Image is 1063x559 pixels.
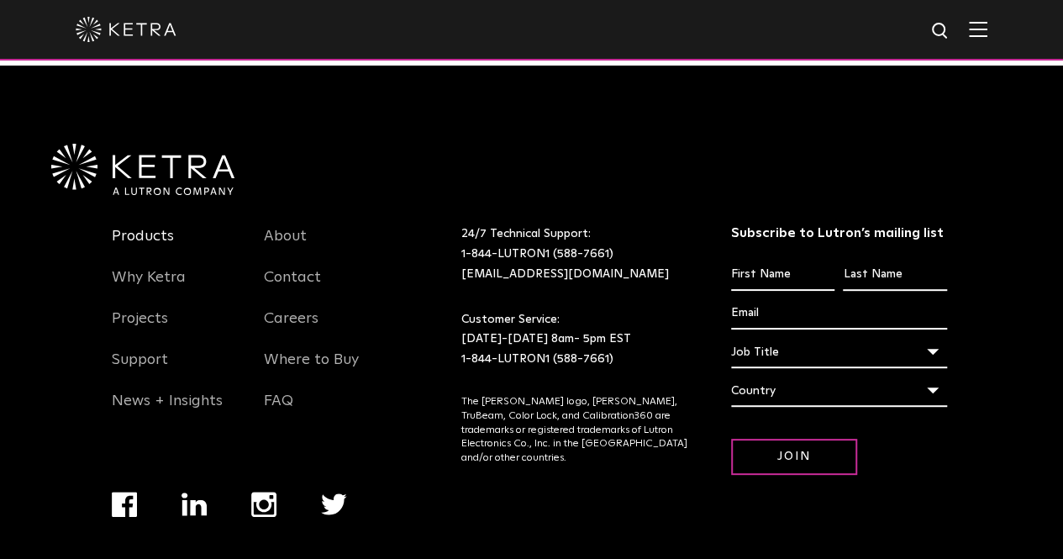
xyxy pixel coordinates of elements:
[112,224,239,430] div: Navigation Menu
[461,248,613,260] a: 1-844-LUTRON1 (588-7661)
[264,351,359,389] a: Where to Buy
[112,309,168,348] a: Projects
[461,353,613,365] a: 1-844-LUTRON1 (588-7661)
[112,392,223,430] a: News + Insights
[251,492,276,517] img: instagram
[264,224,392,430] div: Navigation Menu
[264,392,293,430] a: FAQ
[731,259,834,291] input: First Name
[731,298,947,330] input: Email
[461,310,689,370] p: Customer Service: [DATE]-[DATE] 8am- 5pm EST
[731,224,947,242] h3: Subscribe to Lutron’s mailing list
[264,268,321,307] a: Contact
[182,493,208,516] img: linkedin
[843,259,946,291] input: Last Name
[112,492,137,517] img: facebook
[731,336,947,368] div: Job Title
[731,375,947,407] div: Country
[930,21,951,42] img: search icon
[264,227,307,266] a: About
[969,21,987,37] img: Hamburger%20Nav.svg
[76,17,176,42] img: ketra-logo-2019-white
[51,144,234,196] img: Ketra-aLutronCo_White_RGB
[112,351,168,389] a: Support
[461,268,669,280] a: [EMAIL_ADDRESS][DOMAIN_NAME]
[264,309,318,348] a: Careers
[461,224,689,284] p: 24/7 Technical Support:
[461,395,689,466] p: The [PERSON_NAME] logo, [PERSON_NAME], TruBeam, Color Lock, and Calibration360 are trademarks or ...
[321,493,347,515] img: twitter
[112,227,174,266] a: Products
[731,439,857,475] input: Join
[112,492,392,559] div: Navigation Menu
[112,268,186,307] a: Why Ketra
